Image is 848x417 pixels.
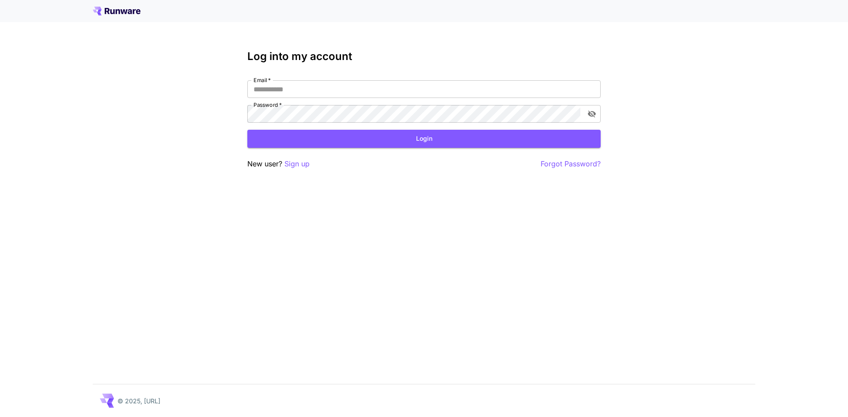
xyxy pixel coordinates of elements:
[254,101,282,109] label: Password
[117,396,160,406] p: © 2025, [URL]
[254,76,271,84] label: Email
[584,106,600,122] button: toggle password visibility
[247,50,601,63] h3: Log into my account
[247,158,310,169] p: New user?
[247,130,601,148] button: Login
[284,158,310,169] button: Sign up
[541,158,601,169] button: Forgot Password?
